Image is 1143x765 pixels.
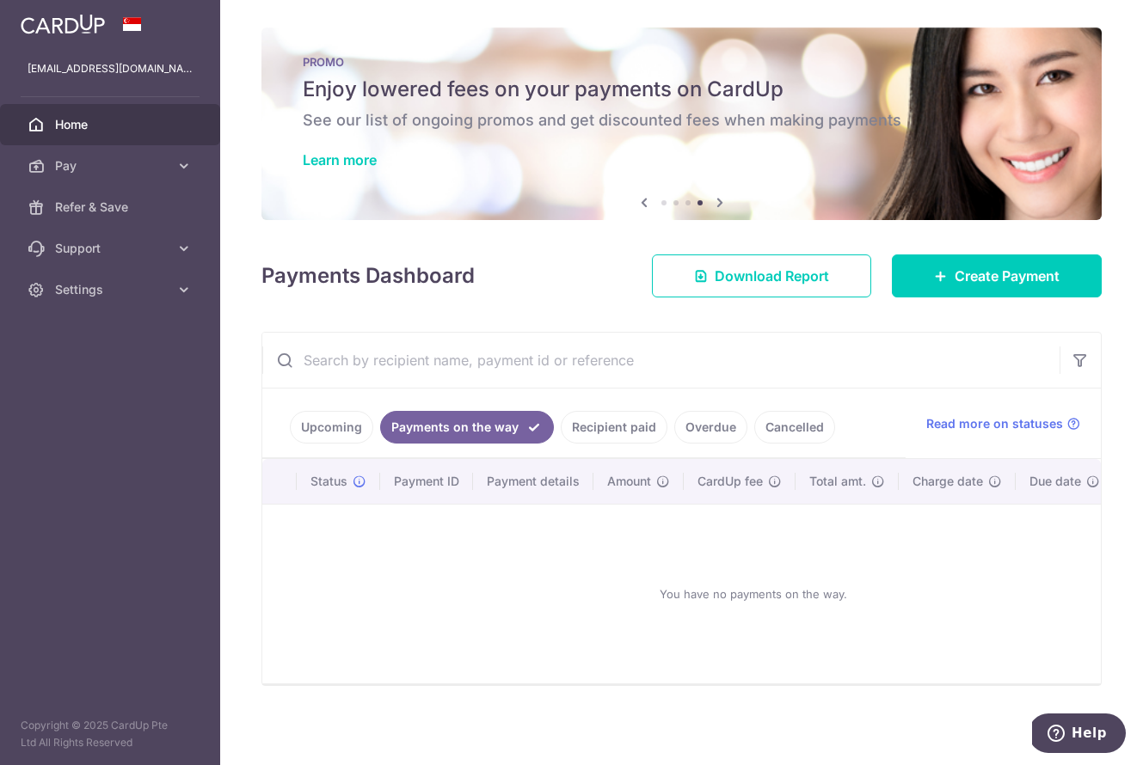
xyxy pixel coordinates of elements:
a: Payments on the way [380,411,554,444]
span: Home [55,116,169,133]
img: CardUp [21,14,105,34]
a: Upcoming [290,411,373,444]
h5: Enjoy lowered fees on your payments on CardUp [303,76,1060,103]
span: Create Payment [955,266,1060,286]
span: Read more on statuses [926,415,1063,432]
span: Due date [1029,473,1081,490]
a: Create Payment [892,254,1102,297]
span: Support [55,240,169,257]
span: Pay [55,157,169,174]
p: [EMAIL_ADDRESS][DOMAIN_NAME] [28,60,193,77]
a: Cancelled [754,411,835,444]
span: Refer & Save [55,199,169,216]
span: Download Report [715,266,829,286]
a: Overdue [674,411,747,444]
iframe: Opens a widget where you can find more information [1032,713,1126,756]
a: Read more on statuses [926,415,1080,432]
h4: Payments Dashboard [261,260,475,291]
input: Search by recipient name, payment id or reference [262,333,1060,388]
span: Status [310,473,347,490]
a: Recipient paid [561,411,667,444]
th: Payment ID [380,459,473,504]
img: Latest Promos banner [261,28,1102,220]
h6: See our list of ongoing promos and get discounted fees when making payments [303,110,1060,131]
span: CardUp fee [697,473,763,490]
a: Learn more [303,151,377,168]
span: Amount [607,473,651,490]
span: Settings [55,281,169,298]
span: Total amt. [809,473,866,490]
span: Charge date [913,473,983,490]
a: Download Report [652,254,871,297]
p: PROMO [303,55,1060,69]
th: Payment details [473,459,593,504]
